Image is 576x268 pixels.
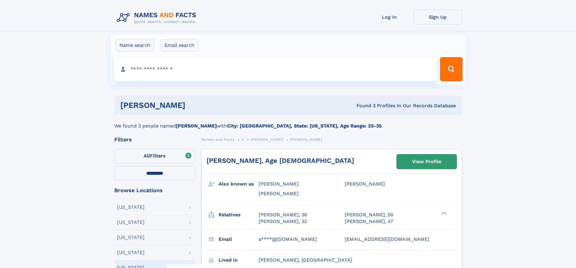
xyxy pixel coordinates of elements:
[259,181,299,187] span: [PERSON_NAME]
[412,155,441,169] div: View Profile
[114,149,195,163] label: Filters
[251,136,283,143] a: [PERSON_NAME]
[219,210,259,220] h3: Relatives
[144,153,150,159] span: All
[114,57,438,81] input: search input
[219,179,259,189] h3: Also known as
[345,218,393,225] a: [PERSON_NAME], 47
[114,188,195,193] div: Browse Locations
[345,181,385,187] span: [PERSON_NAME]
[271,102,456,109] div: Found 3 Profiles In Our Records Database
[259,191,299,196] span: [PERSON_NAME]
[241,136,244,143] a: A
[290,137,322,142] span: [PERSON_NAME]
[114,115,462,130] div: We found 3 people named with .
[201,136,235,143] a: Names and Facts
[241,137,244,142] span: A
[227,123,382,129] b: City: [GEOGRAPHIC_DATA], State: [US_STATE], Age Range: 25-35
[117,235,145,240] div: [US_STATE]
[345,211,393,218] a: [PERSON_NAME], 50
[440,211,447,215] div: ❯
[259,218,307,225] a: [PERSON_NAME], 32
[219,234,259,244] h3: Email
[120,102,271,109] h1: [PERSON_NAME]
[440,57,462,81] button: Search Button
[397,154,457,169] a: View Profile
[251,137,283,142] span: [PERSON_NAME]
[259,257,352,263] span: [PERSON_NAME], [GEOGRAPHIC_DATA]
[117,250,145,255] div: [US_STATE]
[117,220,145,225] div: [US_STATE]
[117,205,145,210] div: [US_STATE]
[161,39,198,52] label: Email search
[414,10,462,24] a: Sign Up
[345,236,429,242] span: [EMAIL_ADDRESS][DOMAIN_NAME]
[116,39,154,52] label: Name search
[219,255,259,265] h3: Lived in
[365,10,414,24] a: Log In
[176,123,217,129] b: [PERSON_NAME]
[114,137,195,142] div: Filters
[207,157,354,164] a: [PERSON_NAME], Age [DEMOGRAPHIC_DATA]
[259,211,307,218] a: [PERSON_NAME], 36
[114,10,201,26] img: Logo Names and Facts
